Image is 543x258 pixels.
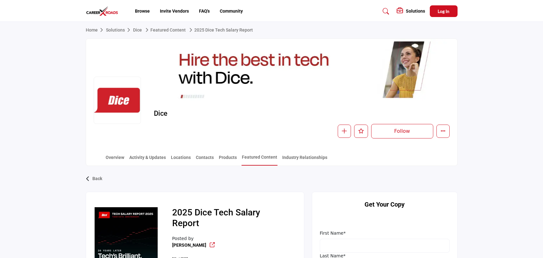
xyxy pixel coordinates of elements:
[219,154,237,165] a: Products
[430,5,458,17] button: Log In
[172,207,289,231] h2: 2025 Dice Tech Salary Report
[187,27,253,32] a: 2025 Dice Tech Salary Report
[320,239,450,253] input: First Name
[196,154,214,165] a: Contacts
[105,154,125,165] a: Overview
[160,9,189,14] a: Invite Vendors
[406,8,425,14] h5: Solutions
[199,9,210,14] a: FAQ's
[320,230,346,237] label: First Name*
[172,243,206,248] a: [PERSON_NAME]
[320,200,450,209] h2: Get Your Copy
[436,125,450,138] button: More details
[220,9,243,14] a: Community
[282,154,328,165] a: Industry Relationships
[133,27,142,32] a: Dice
[143,27,186,32] a: Featured Content
[397,8,425,15] div: Solutions
[371,124,433,138] button: Follow
[86,6,122,16] img: site Logo
[377,6,393,16] a: Search
[135,9,150,14] a: Browse
[242,154,277,166] a: Featured Content
[106,27,133,32] a: Solutions
[438,9,449,14] span: Log In
[129,154,166,165] a: Activity & Updates
[154,109,327,118] h2: Dice
[171,154,191,165] a: Locations
[172,242,206,249] b: Redirect to company listing - dice
[86,27,106,32] a: Home
[354,125,368,138] button: Like
[92,173,102,185] p: Back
